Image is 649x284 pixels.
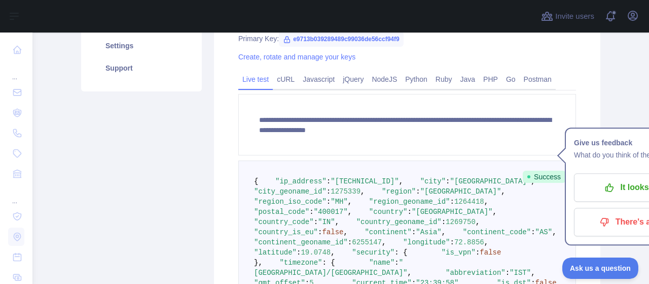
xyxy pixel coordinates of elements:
[382,238,386,246] span: ,
[401,71,431,87] a: Python
[416,187,420,196] span: :
[360,187,365,196] span: ,
[238,53,355,61] a: Create, rotate and manage your keys
[368,71,401,87] a: NodeJS
[365,228,411,236] span: "continent"
[339,71,368,87] a: jQuery
[318,228,322,236] span: :
[450,198,454,206] span: :
[279,31,404,47] span: e9713b039289489c99036de56ccf94f9
[552,228,556,236] span: ,
[506,269,510,277] span: :
[531,269,535,277] span: ,
[456,71,480,87] a: Java
[416,228,441,236] span: "Asia"
[442,218,446,226] span: :
[412,208,493,216] span: "[GEOGRAPHIC_DATA]"
[254,177,258,185] span: {
[446,269,506,277] span: "abbreviation"
[301,248,331,257] span: 19.0748
[407,208,411,216] span: :
[382,187,416,196] span: "region"
[476,248,480,257] span: :
[335,218,339,226] span: ,
[8,185,24,205] div: ...
[93,35,190,57] a: Settings
[369,198,450,206] span: "region_geoname_id"
[463,228,531,236] span: "continent_code"
[348,208,352,216] span: ,
[555,11,594,22] span: Invite users
[420,187,501,196] span: "[GEOGRAPHIC_DATA]"
[254,208,309,216] span: "postal_code"
[356,218,442,226] span: "country_geoname_id"
[454,198,484,206] span: 1264418
[479,71,502,87] a: PHP
[318,218,335,226] span: "IN"
[484,238,488,246] span: ,
[322,228,343,236] span: false
[535,228,553,236] span: "AS"
[254,228,318,236] span: "country_is_eu"
[539,8,596,24] button: Invite users
[254,187,327,196] span: "city_geoname_id"
[510,269,531,277] span: "IST"
[431,71,456,87] a: Ruby
[8,61,24,81] div: ...
[314,208,348,216] span: "400017"
[520,71,556,87] a: Postman
[343,228,347,236] span: ,
[446,177,450,185] span: :
[327,198,331,206] span: :
[480,248,501,257] span: false
[420,177,446,185] span: "city"
[442,248,476,257] span: "is_vpn"
[314,218,318,226] span: :
[352,238,382,246] span: 6255147
[254,259,263,267] span: },
[331,198,348,206] span: "MH"
[297,248,301,257] span: :
[369,259,394,267] span: "name"
[238,34,576,44] div: Primary Key:
[450,238,454,246] span: :
[399,177,403,185] span: ,
[394,248,407,257] span: : {
[273,71,299,87] a: cURL
[407,269,411,277] span: ,
[254,218,314,226] span: "country_code"
[369,208,408,216] span: "country"
[331,177,399,185] span: "[TECHNICAL_ID]"
[484,198,488,206] span: ,
[275,177,327,185] span: "ip_address"
[531,228,535,236] span: :
[476,218,480,226] span: ,
[93,57,190,79] a: Support
[454,238,484,246] span: 72.8856
[327,187,331,196] span: :
[279,259,322,267] span: "timezone"
[501,187,505,196] span: ,
[450,177,531,185] span: "[GEOGRAPHIC_DATA]"
[299,71,339,87] a: Javascript
[412,228,416,236] span: :
[327,177,331,185] span: :
[403,238,450,246] span: "longitude"
[352,248,394,257] span: "security"
[309,208,313,216] span: :
[446,218,476,226] span: 1269750
[322,259,335,267] span: : {
[238,71,273,87] a: Live test
[331,187,360,196] span: 1275339
[502,71,520,87] a: Go
[394,259,399,267] span: :
[562,258,639,279] iframe: Toggle Customer Support
[254,238,348,246] span: "continent_geoname_id"
[254,248,297,257] span: "latitude"
[331,248,335,257] span: ,
[523,171,566,183] span: Success
[254,198,327,206] span: "region_iso_code"
[348,198,352,206] span: ,
[348,238,352,246] span: :
[493,208,497,216] span: ,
